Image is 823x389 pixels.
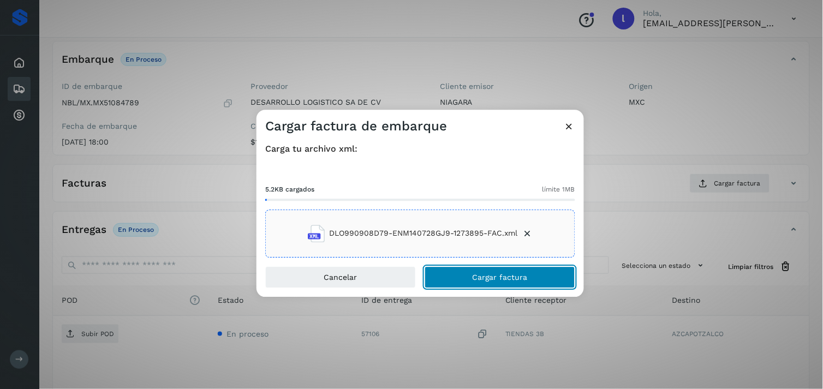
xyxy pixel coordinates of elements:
[425,266,575,288] button: Cargar factura
[265,266,416,288] button: Cancelar
[265,118,447,134] h3: Cargar factura de embarque
[473,273,528,281] span: Cargar factura
[265,143,575,154] h4: Carga tu archivo xml:
[265,184,314,194] span: 5.2KB cargados
[330,228,518,240] span: DLO990908D79-ENM140728GJ9-1273895-FAC.xml
[542,184,575,194] span: límite 1MB
[324,273,357,281] span: Cancelar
